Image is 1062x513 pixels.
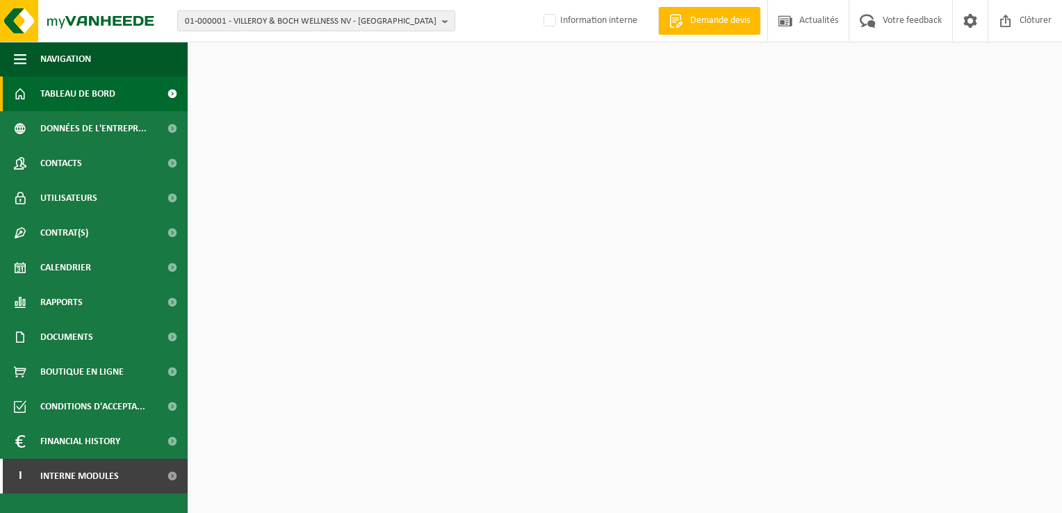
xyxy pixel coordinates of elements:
span: Contrat(s) [40,215,88,250]
span: Demande devis [687,14,753,28]
span: Rapports [40,285,83,320]
span: Documents [40,320,93,355]
span: Financial History [40,424,120,459]
span: Boutique en ligne [40,355,124,389]
span: Navigation [40,42,91,76]
span: Conditions d'accepta... [40,389,145,424]
span: Données de l'entrepr... [40,111,147,146]
span: 01-000001 - VILLEROY & BOCH WELLNESS NV - [GEOGRAPHIC_DATA] [185,11,436,32]
span: Interne modules [40,459,119,494]
button: 01-000001 - VILLEROY & BOCH WELLNESS NV - [GEOGRAPHIC_DATA] [177,10,455,31]
span: I [14,459,26,494]
label: Information interne [541,10,637,31]
span: Tableau de bord [40,76,115,111]
span: Utilisateurs [40,181,97,215]
span: Calendrier [40,250,91,285]
span: Contacts [40,146,82,181]
a: Demande devis [658,7,760,35]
